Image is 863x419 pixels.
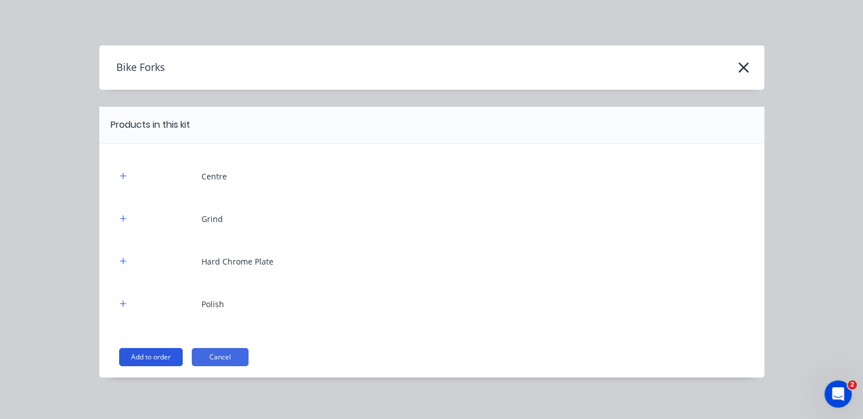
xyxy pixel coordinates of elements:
button: Cancel [192,348,249,366]
div: Centre [201,170,227,182]
iframe: Intercom live chat [824,380,852,408]
span: 2 [848,380,857,389]
div: Hard Chrome Plate [201,255,273,267]
h4: Bike Forks [99,57,165,78]
div: Products in this kit [111,118,190,132]
button: Add to order [119,348,183,366]
div: Grind [201,213,223,225]
div: Polish [201,298,224,310]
